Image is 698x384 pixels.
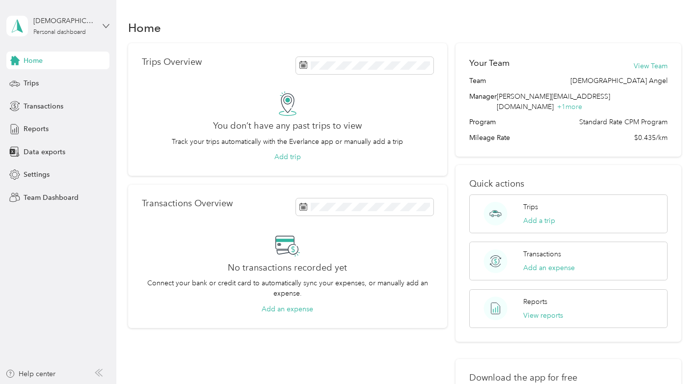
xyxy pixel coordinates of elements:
[228,263,347,273] h2: No transactions recorded yet
[24,55,43,66] span: Home
[469,91,497,112] span: Manager
[643,329,698,384] iframe: Everlance-gr Chat Button Frame
[128,23,161,33] h1: Home
[24,124,49,134] span: Reports
[33,16,95,26] div: [DEMOGRAPHIC_DATA] Angel
[5,369,55,379] button: Help center
[634,61,668,71] button: View Team
[142,57,202,67] p: Trips Overview
[469,57,510,69] h2: Your Team
[579,117,668,127] span: Standard Rate CPM Program
[172,137,403,147] p: Track your trips automatically with the Everlance app or manually add a trip
[469,133,510,143] span: Mileage Rate
[24,169,50,180] span: Settings
[497,92,610,111] span: [PERSON_NAME][EMAIL_ADDRESS][DOMAIN_NAME]
[142,198,233,209] p: Transactions Overview
[523,263,575,273] button: Add an expense
[469,179,667,189] p: Quick actions
[523,249,561,259] p: Transactions
[24,192,79,203] span: Team Dashboard
[24,78,39,88] span: Trips
[24,147,65,157] span: Data exports
[469,373,667,383] p: Download the app for free
[634,133,668,143] span: $0.435/km
[523,216,555,226] button: Add a trip
[142,278,433,299] p: Connect your bank or credit card to automatically sync your expenses, or manually add an expense.
[523,297,547,307] p: Reports
[262,304,313,314] button: Add an expense
[523,310,563,321] button: View reports
[469,76,486,86] span: Team
[469,117,496,127] span: Program
[523,202,538,212] p: Trips
[557,103,582,111] span: + 1 more
[570,76,668,86] span: [DEMOGRAPHIC_DATA] Angel
[274,152,301,162] button: Add trip
[33,29,86,35] div: Personal dashboard
[24,101,63,111] span: Transactions
[213,121,362,131] h2: You don’t have any past trips to view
